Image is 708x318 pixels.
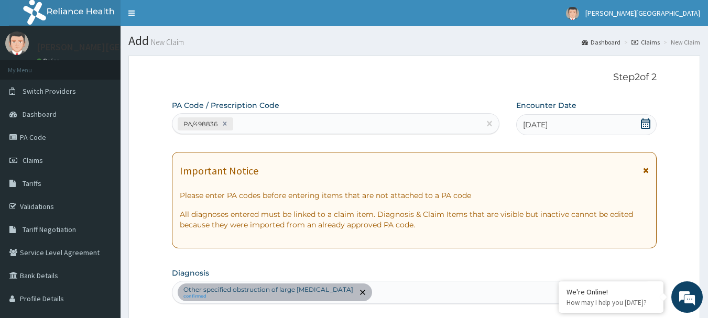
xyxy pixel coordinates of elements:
[183,294,353,299] small: confirmed
[180,209,649,230] p: All diagnoses entered must be linked to a claim item. Diagnosis & Claim Items that are visible bu...
[358,288,367,297] span: remove selection option
[582,38,620,47] a: Dashboard
[180,165,258,177] h1: Important Notice
[516,100,576,111] label: Encounter Date
[23,179,41,188] span: Tariffs
[631,38,660,47] a: Claims
[566,7,579,20] img: User Image
[180,190,649,201] p: Please enter PA codes before entering items that are not attached to a PA code
[149,38,184,46] small: New Claim
[172,100,279,111] label: PA Code / Prescription Code
[661,38,700,47] li: New Claim
[172,268,209,278] label: Diagnosis
[23,109,57,119] span: Dashboard
[23,156,43,165] span: Claims
[183,286,353,294] p: Other specified obstruction of large [MEDICAL_DATA]
[585,8,700,18] span: [PERSON_NAME][GEOGRAPHIC_DATA]
[23,225,76,234] span: Tariff Negotiation
[567,287,656,297] div: We're Online!
[172,72,657,83] p: Step 2 of 2
[128,34,700,48] h1: Add
[567,298,656,307] p: How may I help you today?
[37,57,62,64] a: Online
[23,86,76,96] span: Switch Providers
[523,119,548,130] span: [DATE]
[5,31,29,55] img: User Image
[37,42,192,52] p: [PERSON_NAME][GEOGRAPHIC_DATA]
[180,118,219,130] div: PA/498836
